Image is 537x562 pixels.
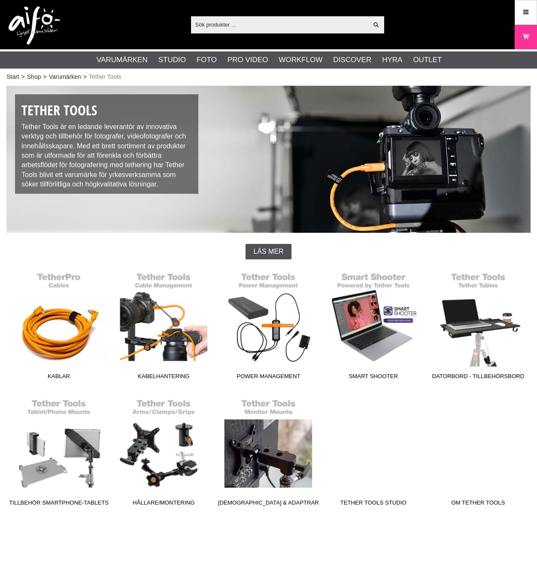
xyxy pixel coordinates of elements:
span: Datorbord - Tillbehörsbord [426,372,531,384]
span: Tether Tools [89,72,121,81]
span: Tether Tools Studio [321,499,426,510]
h1: Tether Tools [21,101,192,120]
a: Discover [333,54,371,66]
span: > [43,72,46,81]
a: Hyra [382,54,402,66]
a: Varumärken [97,54,148,66]
input: Sök produkter ... [191,18,368,31]
a: Hållare/Montering [111,394,216,510]
a: Outlet [413,54,442,66]
img: Tether Tools studiotillbehör för direktfångst [6,86,531,233]
span: Kablar [6,372,111,384]
a: Kabelhantering [111,268,216,384]
span: Hållare/Montering [111,499,216,510]
div: Tether Tools är en ledande leverantör av innovativa verktyg och tillbehör för fotografer, videofo... [15,94,198,194]
a: Studio [158,54,186,66]
a: Pro Video [228,54,268,66]
span: Läs mer [253,248,283,255]
a: Datorbord - Tillbehörsbord [426,268,531,384]
a: Workflow [279,54,322,66]
span: > [21,72,25,81]
a: Tether Tools Studio [321,394,426,510]
a: Varumärken [49,72,81,81]
a: [DEMOGRAPHIC_DATA] & Adaptrar [216,394,321,510]
span: Om Tether Tools [426,499,531,510]
a: Smart Shooter [321,268,426,384]
a: Kablar [6,268,111,384]
a: Power Management [216,268,321,384]
a: Tillbehör Smartphone-Tablets [6,394,111,510]
span: Power Management [216,372,321,384]
a: Start [6,72,19,81]
span: Kabelhantering [111,372,216,384]
span: > [83,72,87,81]
a: Foto [197,54,217,66]
span: Smart Shooter [321,372,426,384]
span: [DEMOGRAPHIC_DATA] & Adaptrar [216,499,321,510]
a: Shop [27,72,41,81]
a: Om Tether Tools [426,394,531,510]
img: logo.png [9,6,60,45]
span: Tillbehör Smartphone-Tablets [6,499,111,510]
